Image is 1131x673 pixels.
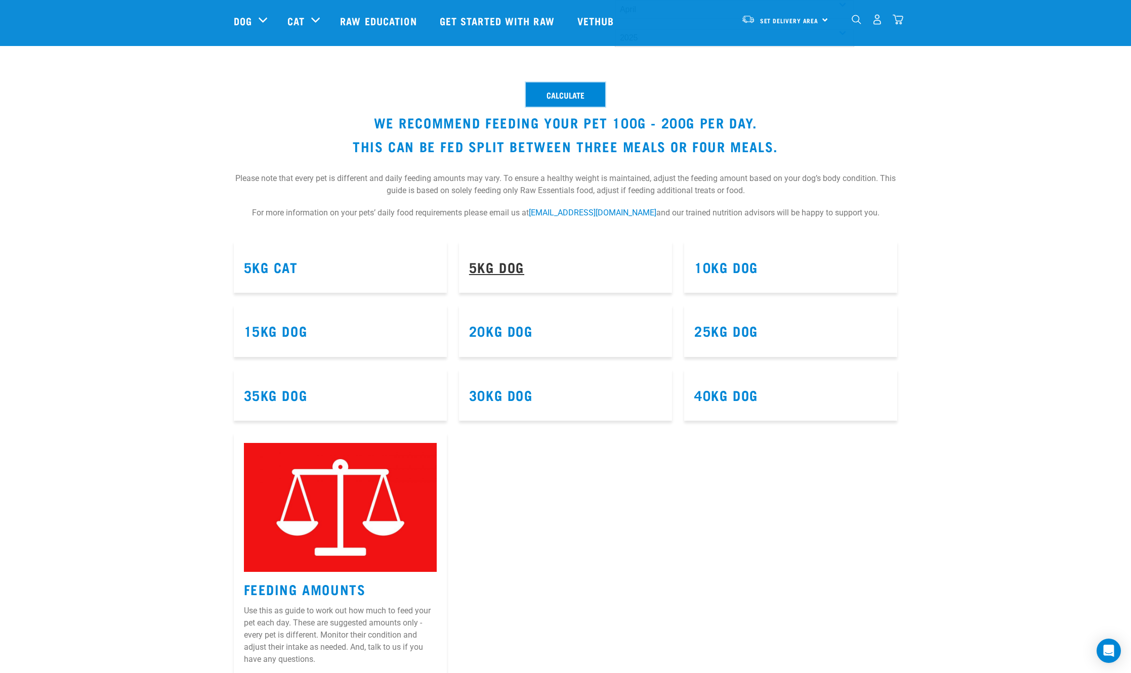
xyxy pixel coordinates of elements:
p: Please note that every pet is different and daily feeding amounts may vary. To ensure a healthy w... [234,162,898,207]
img: home-icon-1@2x.png [852,15,861,24]
img: van-moving.png [741,15,755,24]
a: Raw Education [330,1,429,41]
p: Use this as guide to work out how much to feed your pet each day. These are suggested amounts onl... [244,605,437,665]
a: 20kg Dog [469,327,533,334]
a: 40kg Dog [694,391,758,398]
a: [EMAIL_ADDRESS][DOMAIN_NAME] [529,208,656,217]
a: Cat [287,13,305,28]
a: 15kg Dog [244,327,308,334]
img: Instagram_Core-Brand_Wildly-Good-Nutrition-3.jpg [244,443,437,571]
p: For more information on your pets’ daily food requirements please email us at and our trained nut... [234,207,898,229]
img: user.png [872,14,883,25]
a: 10kg Dog [694,263,758,271]
h3: This can be fed split between three meals or four meals. [234,139,898,154]
a: 5kg Dog [469,263,524,271]
a: Vethub [567,1,627,41]
a: 5kg Cat [244,263,298,271]
a: 25kg Dog [694,327,758,334]
img: home-icon@2x.png [893,14,903,25]
a: Get started with Raw [430,1,567,41]
a: Dog [234,13,252,28]
a: Feeding Amounts [244,585,366,593]
div: Open Intercom Messenger [1097,639,1121,663]
button: Calculate [526,82,605,107]
h3: We recommend feeding your pet 100g - 200g per day. [234,115,898,130]
span: Set Delivery Area [760,19,819,22]
a: 35kg Dog [244,391,308,398]
a: 30kg Dog [469,391,533,398]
